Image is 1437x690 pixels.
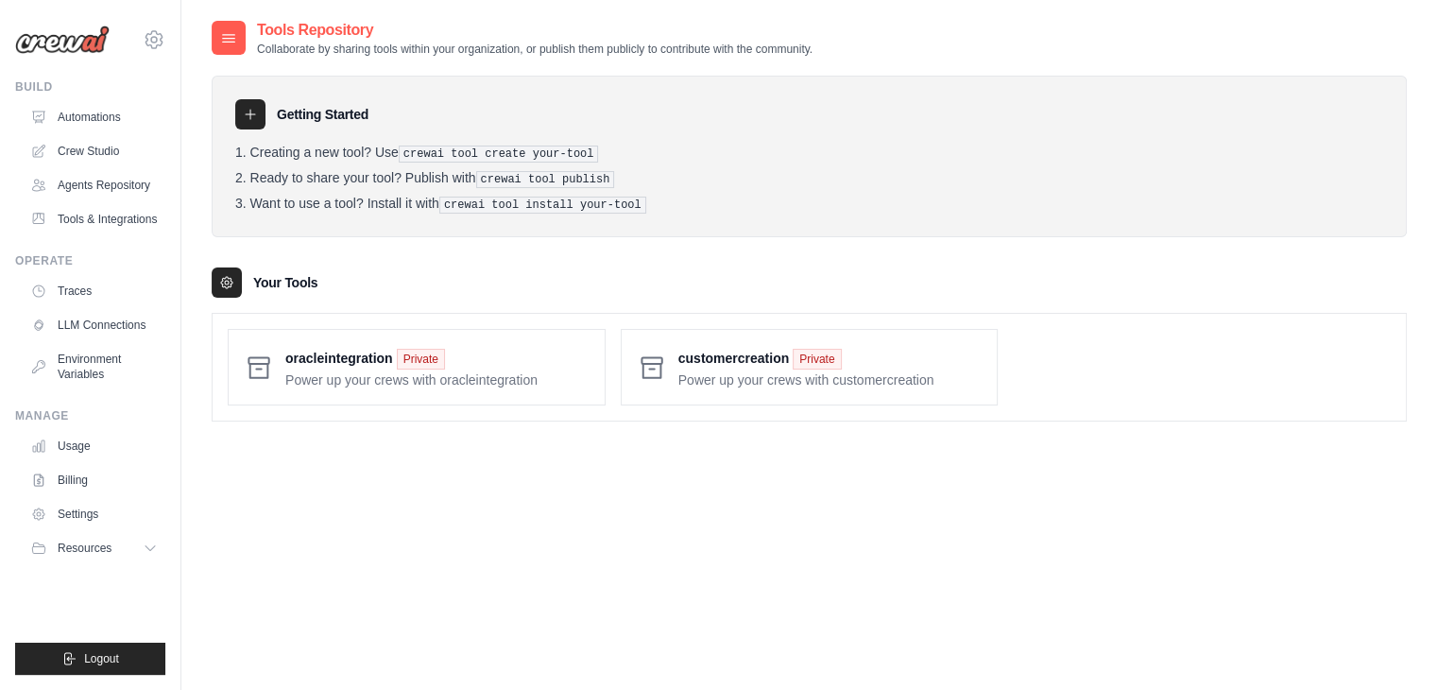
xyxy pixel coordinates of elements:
[15,253,165,268] div: Operate
[399,146,599,163] pre: crewai tool create your-tool
[285,345,590,389] a: oracleintegration Private Power up your crews with oracleintegration
[235,196,1383,214] li: Want to use a tool? Install it with
[678,345,983,389] a: customercreation Private Power up your crews with customercreation
[23,310,165,340] a: LLM Connections
[23,136,165,166] a: Crew Studio
[439,197,646,214] pre: crewai tool install your-tool
[253,273,317,292] h3: Your Tools
[23,276,165,306] a: Traces
[23,344,165,389] a: Environment Variables
[23,102,165,132] a: Automations
[15,643,165,675] button: Logout
[277,105,368,124] h3: Getting Started
[23,533,165,563] button: Resources
[15,26,110,54] img: Logo
[23,170,165,200] a: Agents Repository
[23,204,165,234] a: Tools & Integrations
[23,431,165,461] a: Usage
[257,42,813,57] p: Collaborate by sharing tools within your organization, or publish them publicly to contribute wit...
[58,541,111,556] span: Resources
[23,465,165,495] a: Billing
[235,170,1383,188] li: Ready to share your tool? Publish with
[84,651,119,666] span: Logout
[476,171,615,188] pre: crewai tool publish
[257,19,813,42] h2: Tools Repository
[15,79,165,95] div: Build
[15,408,165,423] div: Manage
[23,499,165,529] a: Settings
[235,145,1383,163] li: Creating a new tool? Use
